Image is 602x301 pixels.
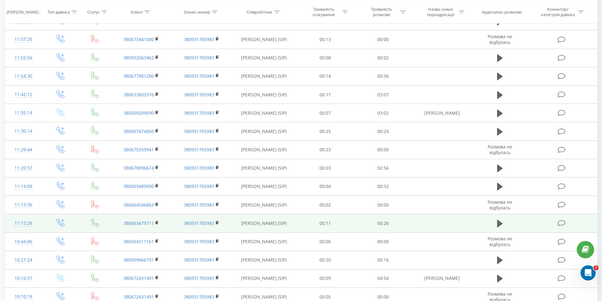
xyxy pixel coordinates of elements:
[593,265,599,270] span: 3
[232,86,296,104] td: [PERSON_NAME] (SIP)
[124,147,154,153] a: 380675359941
[11,107,36,119] div: 11:35:14
[232,177,296,196] td: [PERSON_NAME] (SIP)
[296,86,354,104] td: 00:17
[184,92,214,98] a: 380931705983
[488,236,512,247] span: Розмова не відбулась
[296,196,354,214] td: 00:02
[184,294,214,300] a: 380931705983
[184,110,214,116] a: 380931705983
[296,269,354,287] td: 00:09
[412,269,472,287] td: [PERSON_NAME]
[232,159,296,177] td: [PERSON_NAME] (SIP)
[7,9,39,15] div: [PERSON_NAME]
[423,7,457,17] div: Назва схеми переадресації
[581,265,596,280] iframe: Intercom live chat
[124,128,154,134] a: 380967474050
[124,220,154,226] a: 380663479711
[232,141,296,159] td: [PERSON_NAME] (SIP)
[11,125,36,137] div: 11:30:14
[354,104,412,122] td: 03:02
[184,220,214,226] a: 380931705983
[296,67,354,85] td: 00:14
[124,202,154,208] a: 380664506863
[354,269,412,287] td: 04:54
[11,144,36,156] div: 11:29:44
[232,196,296,214] td: [PERSON_NAME] (SIP)
[131,9,143,15] div: Клієнт
[354,159,412,177] td: 02:56
[11,33,36,45] div: 11:57:26
[11,199,36,211] div: 11:13:36
[354,232,412,251] td: 00:00
[184,238,214,244] a: 380931705983
[296,30,354,49] td: 00:13
[232,49,296,67] td: [PERSON_NAME] (SIP)
[184,18,214,24] a: 380931705983
[124,294,154,300] a: 380672431491
[124,275,154,281] a: 380672431491
[184,275,214,281] a: 380931705983
[184,147,214,153] a: 380931705983
[184,257,214,263] a: 380931705983
[124,165,154,171] a: 380678096674
[296,214,354,232] td: 00:11
[11,70,36,82] div: 11:54:30
[232,67,296,85] td: [PERSON_NAME] (SIP)
[124,55,154,61] a: 380932063462
[232,214,296,232] td: [PERSON_NAME] (SIP)
[124,36,154,42] a: 380673441000
[184,55,214,61] a: 380931705983
[184,73,214,79] a: 380931705983
[11,180,36,193] div: 11:14:09
[365,7,398,17] div: Тривалість розмови
[307,7,341,17] div: Тривалість очікування
[482,9,522,15] div: Аудіозапис розмови
[296,232,354,251] td: 00:06
[11,52,36,64] div: 11:55:56
[488,199,512,211] span: Розмова не відбулась
[354,67,412,85] td: 00:36
[488,33,512,45] span: Розмова не відбулась
[232,232,296,251] td: [PERSON_NAME] (SIP)
[354,86,412,104] td: 03:07
[539,7,576,17] div: Коментар/категорія дзвінка
[184,9,210,15] div: Бізнес номер
[354,177,412,196] td: 00:32
[232,251,296,269] td: [PERSON_NAME] (SIP)
[488,144,512,155] span: Розмова не відбулась
[124,73,154,79] a: 380677901280
[11,162,36,174] div: 11:20:37
[354,141,412,159] td: 00:00
[296,159,354,177] td: 00:03
[87,9,100,15] div: Статус
[184,128,214,134] a: 380931705983
[124,238,154,244] a: 380504211161
[296,141,354,159] td: 00:23
[124,18,154,24] a: 380670099005
[124,110,154,116] a: 380505509090
[184,183,214,189] a: 380931705983
[11,272,36,285] div: 10:10:37
[11,236,36,248] div: 10:44:06
[354,214,412,232] td: 00:26
[232,30,296,49] td: [PERSON_NAME] (SIP)
[124,257,154,263] a: 380939666791
[354,122,412,141] td: 00:24
[296,49,354,67] td: 00:08
[124,183,154,189] a: 380503689090
[354,49,412,67] td: 00:02
[354,251,412,269] td: 00:16
[296,122,354,141] td: 00:25
[11,217,36,229] div: 11:12:26
[354,30,412,49] td: 00:00
[184,36,214,42] a: 380931705983
[296,177,354,196] td: 00:04
[296,104,354,122] td: 00:07
[354,196,412,214] td: 00:00
[232,104,296,122] td: [PERSON_NAME] (SIP)
[47,9,70,15] div: Тип дзвінка
[11,254,36,266] div: 10:27:24
[232,269,296,287] td: [PERSON_NAME] (SIP)
[246,9,272,15] div: Співробітник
